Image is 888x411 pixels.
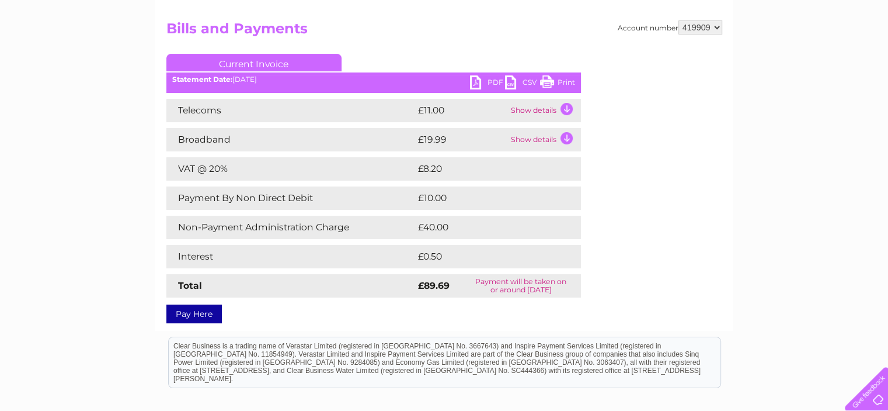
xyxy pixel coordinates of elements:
[166,75,581,84] div: [DATE]
[505,75,540,92] a: CSV
[418,280,450,291] strong: £89.69
[744,50,779,58] a: Telecoms
[166,128,415,151] td: Broadband
[166,99,415,122] td: Telecoms
[166,186,415,210] td: Payment By Non Direct Debit
[166,20,722,43] h2: Bills and Payments
[415,99,508,122] td: £11.00
[668,6,748,20] a: 0333 014 3131
[166,305,222,323] a: Pay Here
[810,50,839,58] a: Contact
[508,128,581,151] td: Show details
[786,50,803,58] a: Blog
[540,75,575,92] a: Print
[682,50,705,58] a: Water
[166,157,415,181] td: VAT @ 20%
[415,157,553,181] td: £8.20
[166,216,415,239] td: Non-Payment Administration Charge
[169,6,720,57] div: Clear Business is a trading name of Verastar Limited (registered in [GEOGRAPHIC_DATA] No. 3667643...
[618,20,722,34] div: Account number
[166,245,415,268] td: Interest
[461,274,581,298] td: Payment will be taken on or around [DATE]
[712,50,737,58] a: Energy
[172,75,232,84] b: Statement Date:
[415,186,557,210] td: £10.00
[415,245,553,268] td: £0.50
[849,50,877,58] a: Log out
[166,54,342,71] a: Current Invoice
[415,216,558,239] td: £40.00
[415,128,508,151] td: £19.99
[470,75,505,92] a: PDF
[178,280,202,291] strong: Total
[508,99,581,122] td: Show details
[31,30,90,66] img: logo.png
